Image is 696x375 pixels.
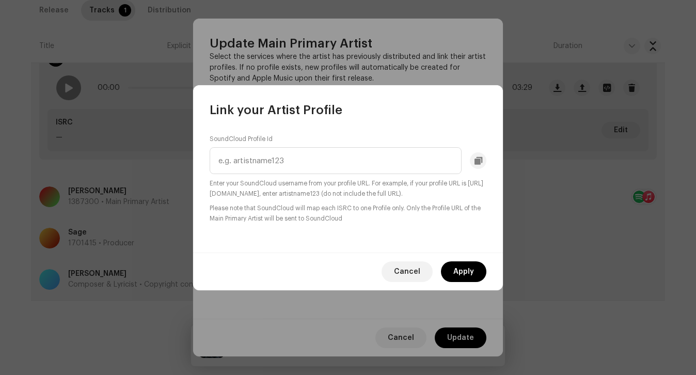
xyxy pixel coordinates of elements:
[210,147,462,174] input: e.g. artistname123
[210,135,273,143] label: SoundCloud Profile Id
[210,102,342,118] span: Link your Artist Profile
[210,203,486,224] small: Please note that SoundCloud will map each ISRC to one Profile only. Only the Profile URL of the M...
[453,261,474,282] span: Apply
[394,261,420,282] span: Cancel
[382,261,433,282] button: Cancel
[210,178,486,199] small: Enter your SoundCloud username from your profile URL. For example, if your profile URL is [URL][D...
[441,261,486,282] button: Apply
